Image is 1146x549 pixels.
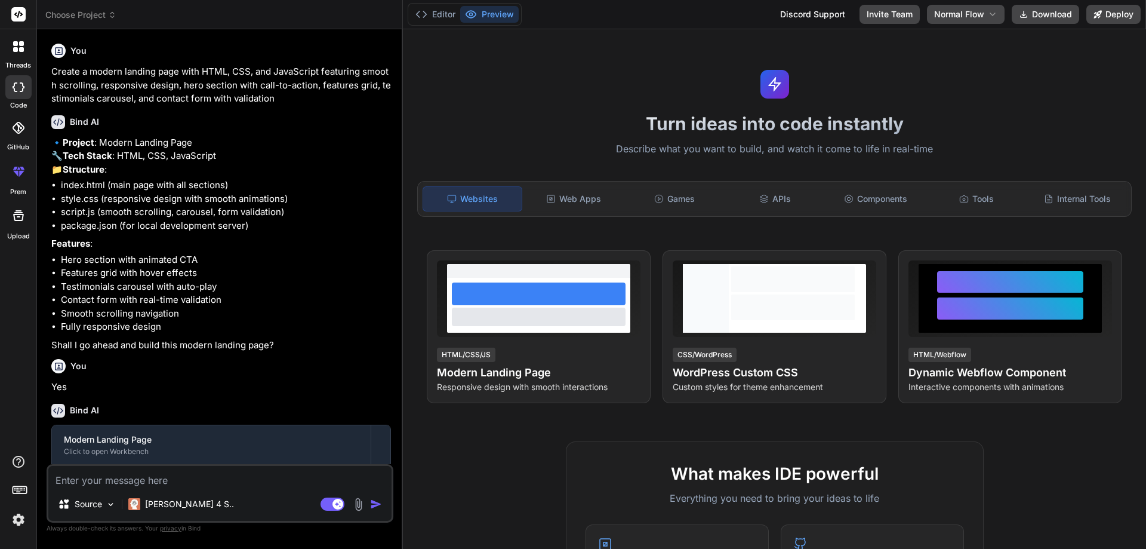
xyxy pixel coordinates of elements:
label: threads [5,60,31,70]
div: Internal Tools [1028,186,1126,211]
div: Websites [423,186,522,211]
button: Download [1012,5,1079,24]
button: Modern Landing PageClick to open Workbench [52,425,371,465]
div: Tools [928,186,1026,211]
p: Always double-check its answers. Your in Bind [47,523,393,534]
label: Upload [7,231,30,241]
div: CSS/WordPress [673,348,737,362]
p: : [51,237,391,251]
p: Everything you need to bring your ideas to life [586,491,964,505]
div: Components [827,186,925,211]
div: Discord Support [773,5,852,24]
img: attachment [352,498,365,511]
h6: Bind AI [70,404,99,416]
li: Hero section with animated CTA [61,253,391,267]
div: Modern Landing Page [64,434,359,446]
button: Preview [460,6,519,23]
h2: What makes IDE powerful [586,461,964,486]
h1: Turn ideas into code instantly [410,113,1139,134]
img: settings [8,510,29,530]
img: Pick Models [106,499,116,510]
div: HTML/Webflow [908,348,971,362]
li: Fully responsive design [61,320,391,334]
div: HTML/CSS/JS [437,348,495,362]
p: Responsive design with smooth interactions [437,381,640,393]
button: Invite Team [860,5,920,24]
li: Contact form with real-time validation [61,293,391,307]
div: Games [626,186,724,211]
p: Yes [51,381,391,394]
label: code [10,100,27,111]
span: Normal Flow [934,8,984,20]
strong: Structure [63,164,104,175]
li: Smooth scrolling navigation [61,307,391,321]
h4: Dynamic Webflow Component [908,364,1112,381]
p: Source [75,498,102,510]
h6: You [70,360,87,372]
strong: Tech Stack [63,150,112,161]
span: privacy [160,525,181,532]
p: Shall I go ahead and build this modern landing page? [51,339,391,352]
li: style.css (responsive design with smooth animations) [61,192,391,206]
span: Choose Project [45,9,116,21]
p: Describe what you want to build, and watch it come to life in real-time [410,142,1139,157]
div: APIs [726,186,824,211]
h6: Bind AI [70,116,99,128]
p: Custom styles for theme enhancement [673,381,876,393]
div: Web Apps [525,186,623,211]
strong: Project [63,137,94,148]
p: [PERSON_NAME] 4 S.. [145,498,234,510]
li: Features grid with hover effects [61,266,391,280]
li: package.json (for local development server) [61,219,391,233]
button: Deploy [1086,5,1141,24]
img: icon [370,498,382,510]
strong: Features [51,238,90,249]
li: index.html (main page with all sections) [61,179,391,192]
p: Create a modern landing page with HTML, CSS, and JavaScript featuring smooth scrolling, responsiv... [51,65,391,106]
button: Normal Flow [927,5,1005,24]
h4: Modern Landing Page [437,364,640,381]
button: Editor [411,6,460,23]
li: script.js (smooth scrolling, carousel, form validation) [61,206,391,219]
li: Testimonials carousel with auto-play [61,280,391,294]
div: Click to open Workbench [64,447,359,456]
label: prem [10,187,26,197]
p: 🔹 : Modern Landing Page 🔧 : HTML, CSS, JavaScript 📁 : [51,136,391,177]
h4: WordPress Custom CSS [673,364,876,381]
img: Claude 4 Sonnet [128,498,140,510]
h6: You [70,45,87,57]
p: Interactive components with animations [908,381,1112,393]
label: GitHub [7,142,29,152]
